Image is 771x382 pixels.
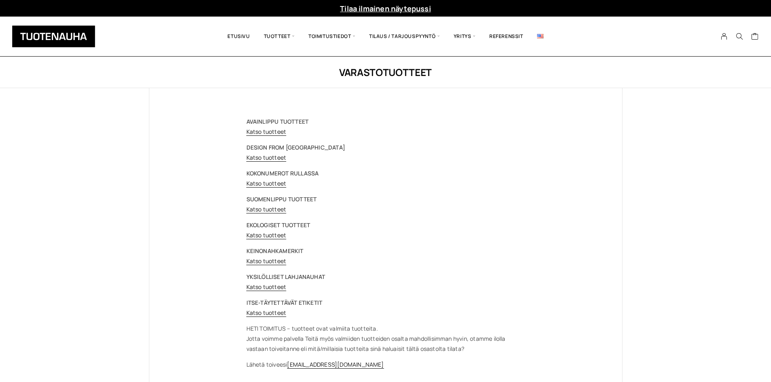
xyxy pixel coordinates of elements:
a: Etusivu [221,23,257,50]
strong: ITSE-TÄYTETTÄVÄT ETIKETIT [246,299,323,306]
strong: DESIGN FROM [GEOGRAPHIC_DATA] [246,144,345,151]
button: Search [732,33,747,40]
a: [EMAIL_ADDRESS][DOMAIN_NAME] [287,361,384,368]
a: My Account [716,33,732,40]
a: Katso tuotteet [246,179,287,187]
img: Tuotenauha Oy [12,25,95,47]
strong: KEINONAHKAMERKIT [246,247,304,255]
span: Tilaus / Tarjouspyyntö [362,23,447,50]
strong: KOKONUMEROT RULLASSA [246,169,319,177]
strong: EKOLOGISET TUOTTEET [246,221,310,229]
a: Referenssit [482,23,530,50]
img: English [537,34,544,38]
strong: SUOMENLIPPU TUOTTEET [246,195,317,203]
a: Katso tuotteet [246,128,287,135]
a: Katso tuotteet [246,154,287,161]
span: Yritys [447,23,482,50]
a: Cart [751,32,759,42]
a: Katso tuotteet [246,205,287,213]
span: Toimitustiedot [302,23,362,50]
strong: AVAINLIPPU TUOTTEET [246,118,309,125]
a: Katso tuotteet [246,257,287,265]
a: Katso tuotteet [246,309,287,317]
span: Tuotteet [257,23,302,50]
a: Katso tuotteet [246,283,287,291]
p: Lähetä toiveesi [246,359,525,369]
a: Tilaa ilmainen näytepussi [340,4,431,13]
a: Katso tuotteet [246,231,287,239]
strong: YKSILÖLLISET LAHJANAUHAT [246,273,325,281]
p: HETI TOIMITUS – tuotteet ovat valmiita tuotteita. Jotta voimme palvella Teitä myös valmiiden tuot... [246,323,525,354]
h1: Varastotuotteet [149,65,622,79]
